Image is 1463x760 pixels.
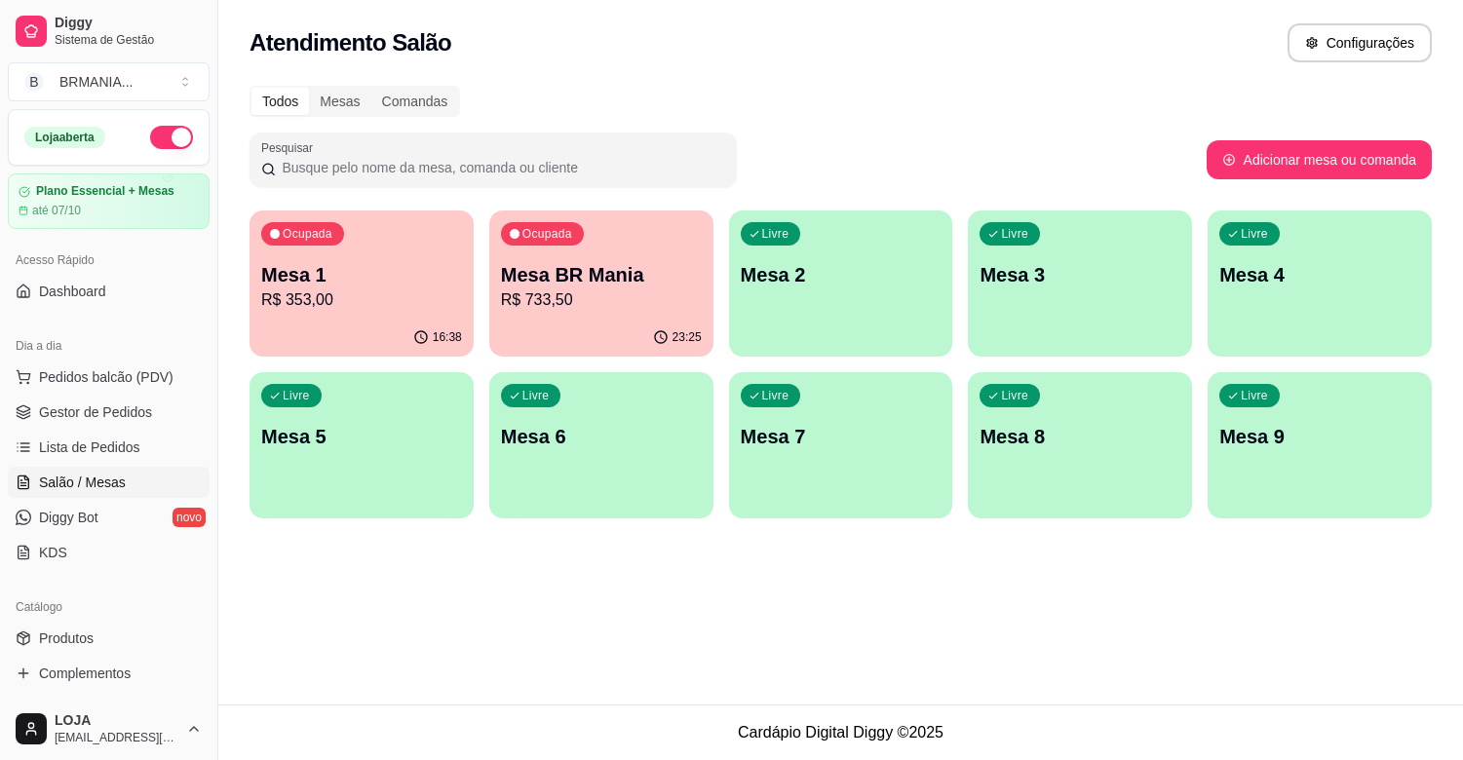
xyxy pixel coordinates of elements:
[968,210,1192,357] button: LivreMesa 3
[729,372,953,518] button: LivreMesa 7
[8,432,210,463] a: Lista de Pedidos
[261,288,462,312] p: R$ 353,00
[8,245,210,276] div: Acesso Rápido
[762,388,789,403] p: Livre
[8,658,210,689] a: Complementos
[251,88,309,115] div: Todos
[501,288,702,312] p: R$ 733,50
[250,372,474,518] button: LivreMesa 5
[283,388,310,403] p: Livre
[8,276,210,307] a: Dashboard
[309,88,370,115] div: Mesas
[522,226,572,242] p: Ocupada
[8,361,210,393] button: Pedidos balcão (PDV)
[24,127,105,148] div: Loja aberta
[261,261,462,288] p: Mesa 1
[39,543,67,562] span: KDS
[218,704,1463,760] footer: Cardápio Digital Diggy © 2025
[762,226,789,242] p: Livre
[55,15,202,32] span: Diggy
[39,367,173,387] span: Pedidos balcão (PDV)
[1207,140,1432,179] button: Adicionar mesa ou comanda
[489,210,713,357] button: OcupadaMesa BR ManiaR$ 733,5023:25
[1208,372,1432,518] button: LivreMesa 9
[489,372,713,518] button: LivreMesa 6
[1001,388,1028,403] p: Livre
[24,72,44,92] span: B
[1288,23,1432,62] button: Configurações
[8,8,210,55] a: DiggySistema de Gestão
[1208,210,1432,357] button: LivreMesa 4
[371,88,459,115] div: Comandas
[741,423,942,450] p: Mesa 7
[1219,261,1420,288] p: Mesa 4
[261,423,462,450] p: Mesa 5
[980,261,1180,288] p: Mesa 3
[276,158,725,177] input: Pesquisar
[501,261,702,288] p: Mesa BR Mania
[980,423,1180,450] p: Mesa 8
[8,397,210,428] a: Gestor de Pedidos
[1001,226,1028,242] p: Livre
[8,330,210,361] div: Dia a dia
[8,623,210,654] a: Produtos
[39,437,140,457] span: Lista de Pedidos
[39,282,106,301] span: Dashboard
[1241,226,1268,242] p: Livre
[59,72,133,92] div: BRMANIA ...
[32,203,81,218] article: até 07/10
[1241,388,1268,403] p: Livre
[261,139,320,156] label: Pesquisar
[8,591,210,623] div: Catálogo
[150,126,193,149] button: Alterar Status
[8,537,210,568] a: KDS
[39,508,98,527] span: Diggy Bot
[501,423,702,450] p: Mesa 6
[36,184,174,199] article: Plano Essencial + Mesas
[39,473,126,492] span: Salão / Mesas
[1219,423,1420,450] p: Mesa 9
[39,664,131,683] span: Complementos
[283,226,332,242] p: Ocupada
[433,329,462,345] p: 16:38
[8,173,210,229] a: Plano Essencial + Mesasaté 07/10
[8,62,210,101] button: Select a team
[250,210,474,357] button: OcupadaMesa 1R$ 353,0016:38
[55,712,178,730] span: LOJA
[968,372,1192,518] button: LivreMesa 8
[729,210,953,357] button: LivreMesa 2
[741,261,942,288] p: Mesa 2
[39,402,152,422] span: Gestor de Pedidos
[8,467,210,498] a: Salão / Mesas
[55,730,178,745] span: [EMAIL_ADDRESS][DOMAIN_NAME]
[522,388,550,403] p: Livre
[8,705,210,752] button: LOJA[EMAIL_ADDRESS][DOMAIN_NAME]
[8,502,210,533] a: Diggy Botnovo
[39,628,94,648] span: Produtos
[250,27,451,58] h2: Atendimento Salão
[55,32,202,48] span: Sistema de Gestão
[673,329,702,345] p: 23:25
